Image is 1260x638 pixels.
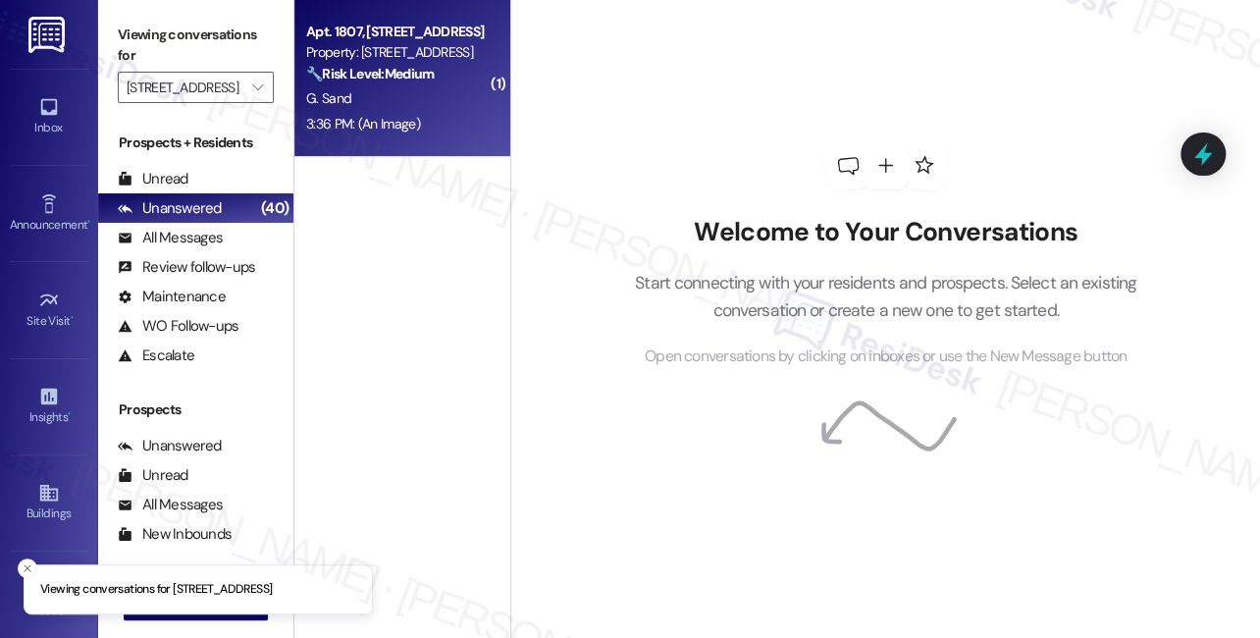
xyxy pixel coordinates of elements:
[40,581,272,599] p: Viewing conversations for [STREET_ADDRESS]
[87,215,90,229] span: •
[118,169,188,189] div: Unread
[98,133,293,153] div: Prospects + Residents
[118,465,188,486] div: Unread
[306,65,434,82] strong: 🔧 Risk Level: Medium
[10,476,88,529] a: Buildings
[10,90,88,143] a: Inbox
[306,42,488,63] div: Property: [STREET_ADDRESS]
[118,495,223,515] div: All Messages
[71,311,74,325] span: •
[306,22,488,42] div: Apt. 1807, [STREET_ADDRESS]
[118,346,194,366] div: Escalate
[118,228,223,248] div: All Messages
[118,524,232,545] div: New Inbounds
[118,257,255,278] div: Review follow-ups
[118,316,238,337] div: WO Follow-ups
[306,89,351,107] span: G. Sand
[28,17,69,53] img: ResiDesk Logo
[605,269,1167,325] p: Start connecting with your residents and prospects. Select an existing conversation or create a n...
[118,287,226,307] div: Maintenance
[256,193,293,224] div: (40)
[127,72,242,103] input: All communities
[306,115,420,133] div: 3:36 PM: (An Image)
[68,407,71,421] span: •
[18,558,37,578] button: Close toast
[10,284,88,337] a: Site Visit •
[118,198,222,219] div: Unanswered
[118,436,222,456] div: Unanswered
[118,20,274,72] label: Viewing conversations for
[252,80,263,95] i: 
[645,345,1127,369] span: Open conversations by clicking on inboxes or use the New Message button
[10,380,88,433] a: Insights •
[605,217,1167,248] h2: Welcome to Your Conversations
[10,573,88,626] a: Leads
[98,399,293,420] div: Prospects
